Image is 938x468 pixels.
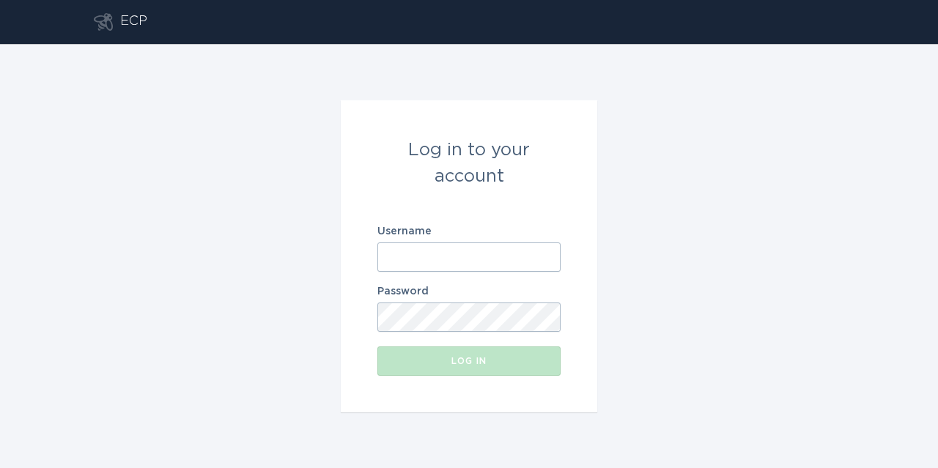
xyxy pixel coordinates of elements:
[377,226,561,237] label: Username
[377,346,561,376] button: Log in
[377,286,561,297] label: Password
[120,13,147,31] div: ECP
[377,137,561,190] div: Log in to your account
[385,357,553,365] div: Log in
[94,13,113,31] button: Go to dashboard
